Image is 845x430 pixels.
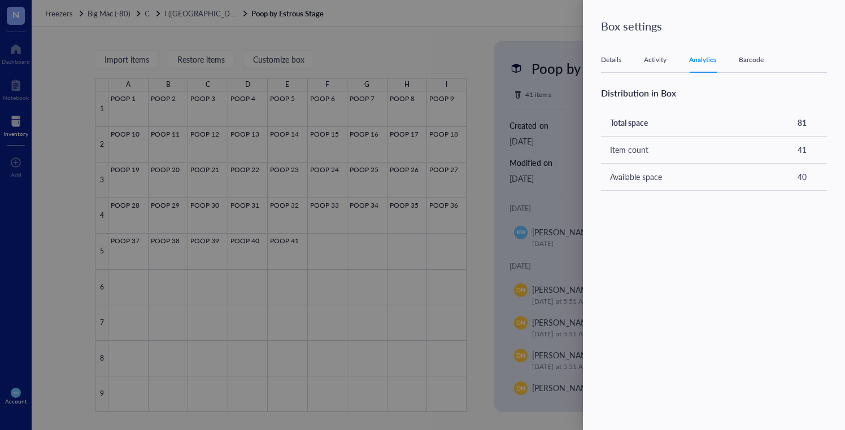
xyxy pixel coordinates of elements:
[601,136,777,163] td: Item count
[601,109,777,136] td: Total space
[601,86,827,100] div: Distribution in Box
[644,54,667,65] div: Activity
[777,109,827,136] td: 81
[739,54,764,65] div: Barcode
[689,54,716,65] div: Analytics
[777,163,827,190] td: 40
[601,18,831,34] div: Box settings
[601,163,777,190] td: Available space
[777,136,827,163] td: 41
[601,54,621,65] div: Details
